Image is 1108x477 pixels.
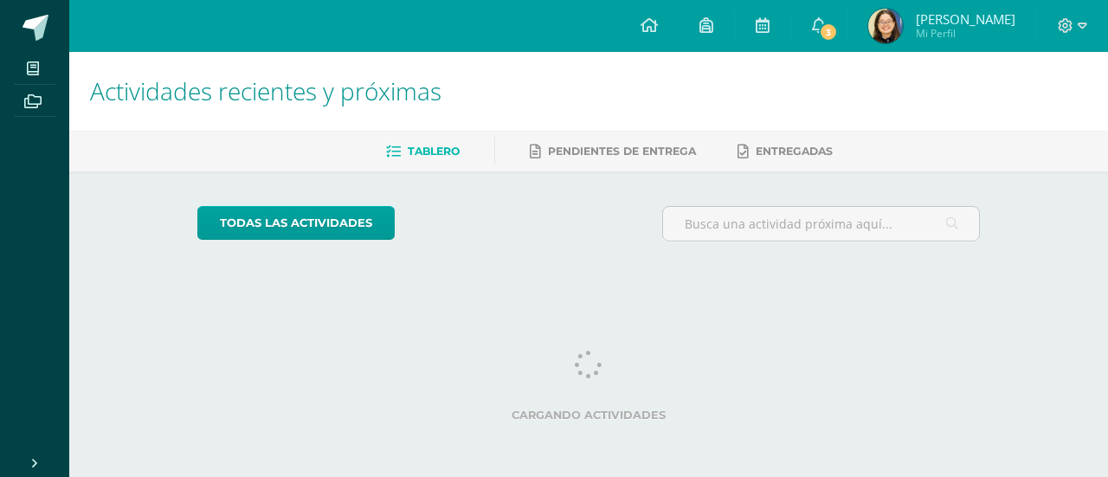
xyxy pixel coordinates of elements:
a: Pendientes de entrega [530,138,696,165]
span: Pendientes de entrega [548,145,696,158]
a: Entregadas [738,138,833,165]
span: Mi Perfil [916,26,1015,41]
label: Cargando actividades [197,409,981,422]
span: [PERSON_NAME] [916,10,1015,28]
img: 2f4c244bf6643e28017f0785e9c3ea6f.png [868,9,903,43]
span: 3 [819,23,838,42]
span: Tablero [408,145,460,158]
a: todas las Actividades [197,206,395,240]
span: Actividades recientes y próximas [90,74,441,107]
a: Tablero [386,138,460,165]
span: Entregadas [756,145,833,158]
input: Busca una actividad próxima aquí... [663,207,980,241]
